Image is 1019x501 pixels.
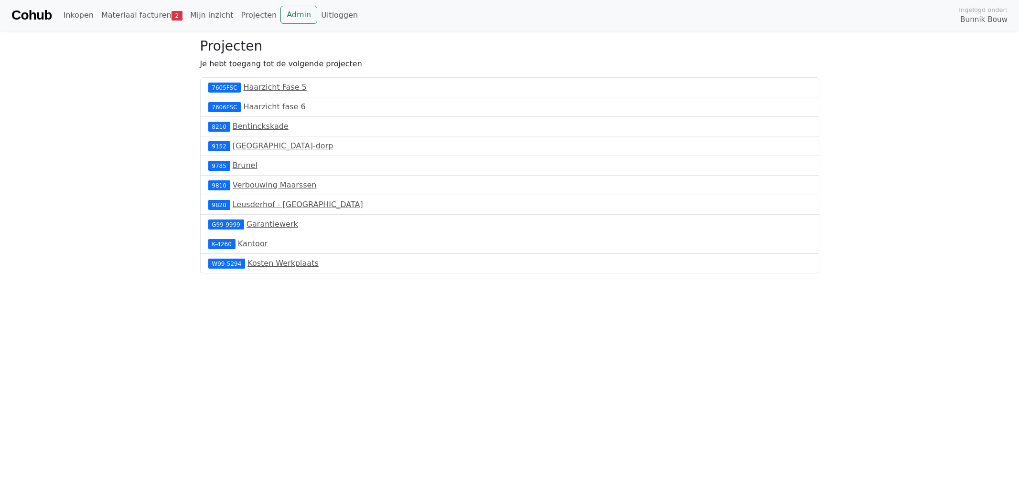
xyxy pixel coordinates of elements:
[208,180,230,190] div: 9810
[208,83,241,92] div: 7605FSC
[208,239,236,249] div: K-4260
[233,180,317,189] a: Verbouwing Maarssen
[233,141,333,150] a: [GEOGRAPHIC_DATA]-dorp
[280,6,317,24] a: Admin
[11,4,52,27] a: Cohub
[243,83,306,92] a: Haarzicht Fase 5
[59,6,97,25] a: Inkopen
[172,11,182,21] span: 2
[97,6,186,25] a: Materiaal facturen2
[247,259,319,268] a: Kosten Werkplaats
[208,200,230,209] div: 9820
[247,219,298,229] a: Garantiewerk
[237,6,280,25] a: Projecten
[208,122,230,131] div: 8210
[317,6,362,25] a: Uitloggen
[208,102,241,112] div: 7606FSC
[186,6,237,25] a: Mijn inzicht
[960,14,1008,25] span: Bunnik Bouw
[233,200,363,209] a: Leusderhof - [GEOGRAPHIC_DATA]
[233,161,257,170] a: Brunel
[200,38,819,54] h3: Projecten
[238,239,268,248] a: Kantoor
[208,161,230,170] div: 9785
[200,58,819,70] p: Je hebt toegang tot de volgende projecten
[208,259,246,268] div: W99-5294
[208,141,230,151] div: 9152
[208,219,244,229] div: G99-9999
[243,102,305,111] a: Haarzicht fase 6
[233,122,289,131] a: Bentinckskade
[959,5,1008,14] span: Ingelogd onder:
